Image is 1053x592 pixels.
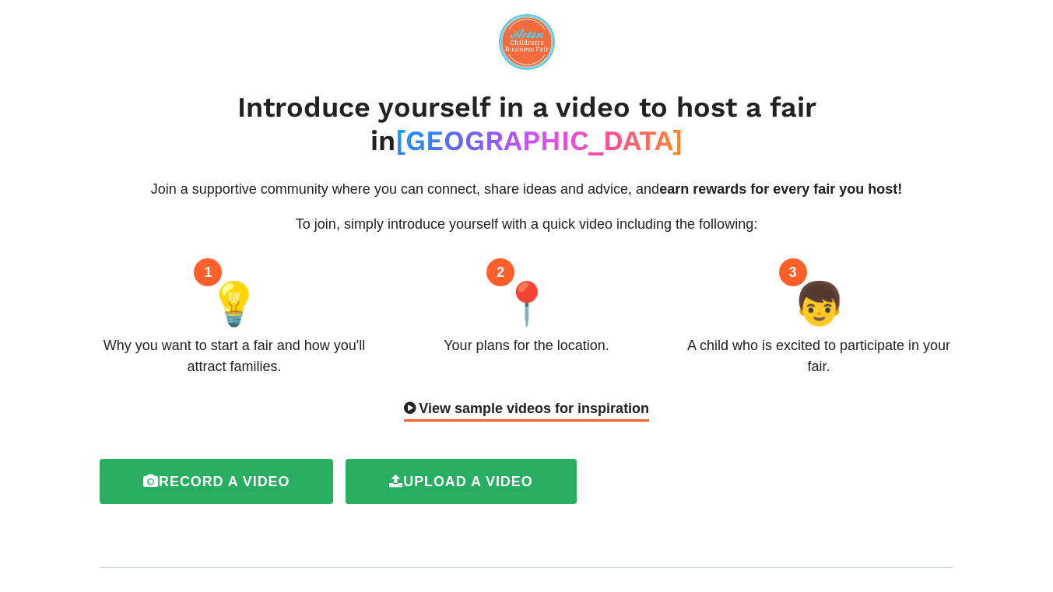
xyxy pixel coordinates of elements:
[684,335,953,377] div: A child who is excited to participate in your fair.
[100,91,953,158] h2: Introduce yourself in a video to host a fair in
[486,258,514,286] div: 2
[404,398,649,422] div: View sample videos for inspiration
[346,459,576,504] label: Upload a video
[395,124,683,157] span: [GEOGRAPHIC_DATA]
[793,272,845,335] span: 👦
[208,272,260,335] span: 💡
[499,14,555,70] img: logo-09e7f61fd0461591446672a45e28a4aa4e3f772ea81a4ddf9c7371a8bcc222a1.png
[100,459,333,504] label: Record a video
[100,214,953,235] p: To join, simply introduce yourself with a quick video including the following:
[100,179,953,200] p: Join a supportive community where you can connect, share ideas and advice, and
[100,335,369,377] div: Why you want to start a fair and how you'll attract families.
[444,335,609,356] div: Your plans for the location.
[500,272,553,335] span: 📍
[779,258,807,286] div: 3
[194,258,222,286] div: 1
[659,181,902,197] span: earn rewards for every fair you host!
